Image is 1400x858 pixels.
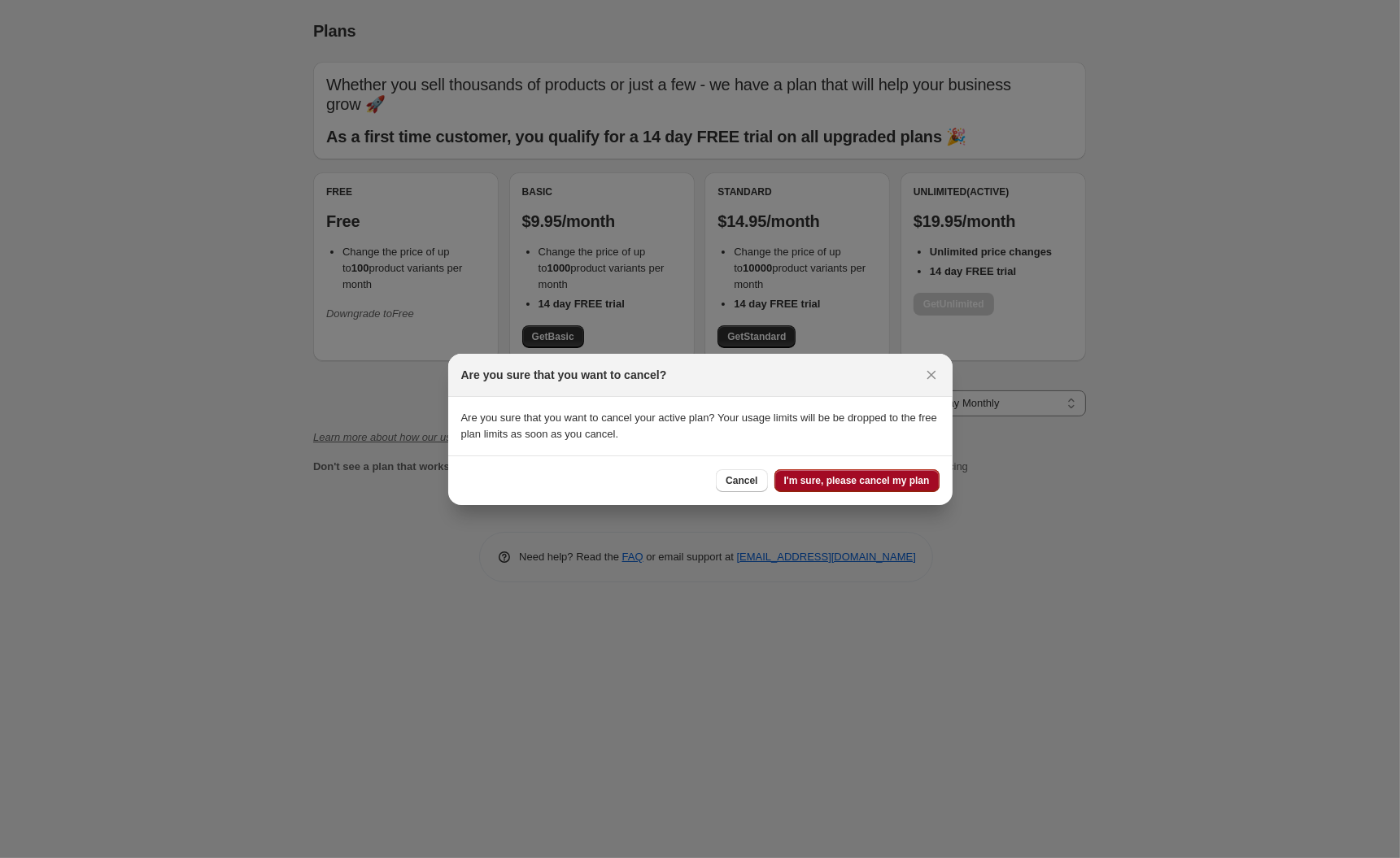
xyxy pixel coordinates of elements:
[716,469,767,492] button: Cancel
[774,469,940,492] button: I'm sure, please cancel my plan
[461,410,940,442] p: Are you sure that you want to cancel your active plan? Your usage limits will be be dropped to th...
[920,364,943,386] button: Close
[726,474,757,487] span: Cancel
[784,474,930,487] span: I'm sure, please cancel my plan
[461,367,667,383] h2: Are you sure that you want to cancel?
